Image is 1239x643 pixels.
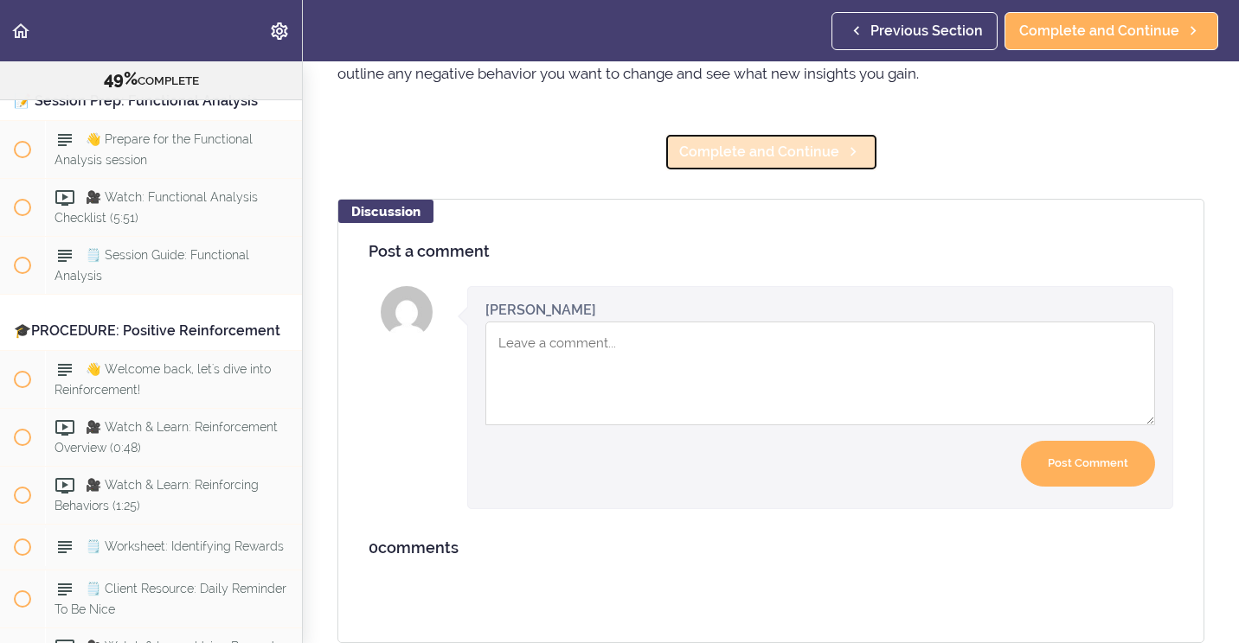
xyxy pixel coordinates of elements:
div: [PERSON_NAME] [485,300,596,320]
h4: comments [369,539,1173,557]
span: 🗒️ Session Guide: Functional Analysis [55,249,249,283]
span: 0 [369,538,378,557]
span: 🗒️ Worksheet: Identifying Rewards [86,539,284,553]
svg: Settings Menu [269,21,290,41]
span: Complete and Continue [1019,21,1179,41]
span: Complete and Continue [679,142,839,162]
input: Post Comment [1021,441,1155,487]
span: 🎥 Watch: Functional Analysis Checklist (5:51) [55,191,258,225]
a: Complete and Continue [1005,12,1218,50]
h4: Post a comment [369,243,1173,260]
span: 👋 Prepare for the Functional Analysis session [55,133,253,167]
span: 🎥 Watch & Learn: Reinforcing Behaviors (1:25) [55,478,259,512]
span: 49% [104,68,138,89]
svg: Back to course curriculum [10,21,31,41]
a: Previous Section [831,12,998,50]
span: 👋 Welcome back, let's dive into Reinforcement! [55,362,271,396]
div: COMPLETE [22,68,280,91]
div: Discussion [338,200,433,223]
span: Previous Section [870,21,983,41]
img: Ruth [381,286,433,338]
textarea: Comment box [485,321,1155,425]
span: 🗒️ Client Resource: Daily Reminder To Be Nice [55,582,286,615]
span: 🎥 Watch & Learn: Reinforcement Overview (0:48) [55,420,278,454]
a: Complete and Continue [664,133,878,171]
